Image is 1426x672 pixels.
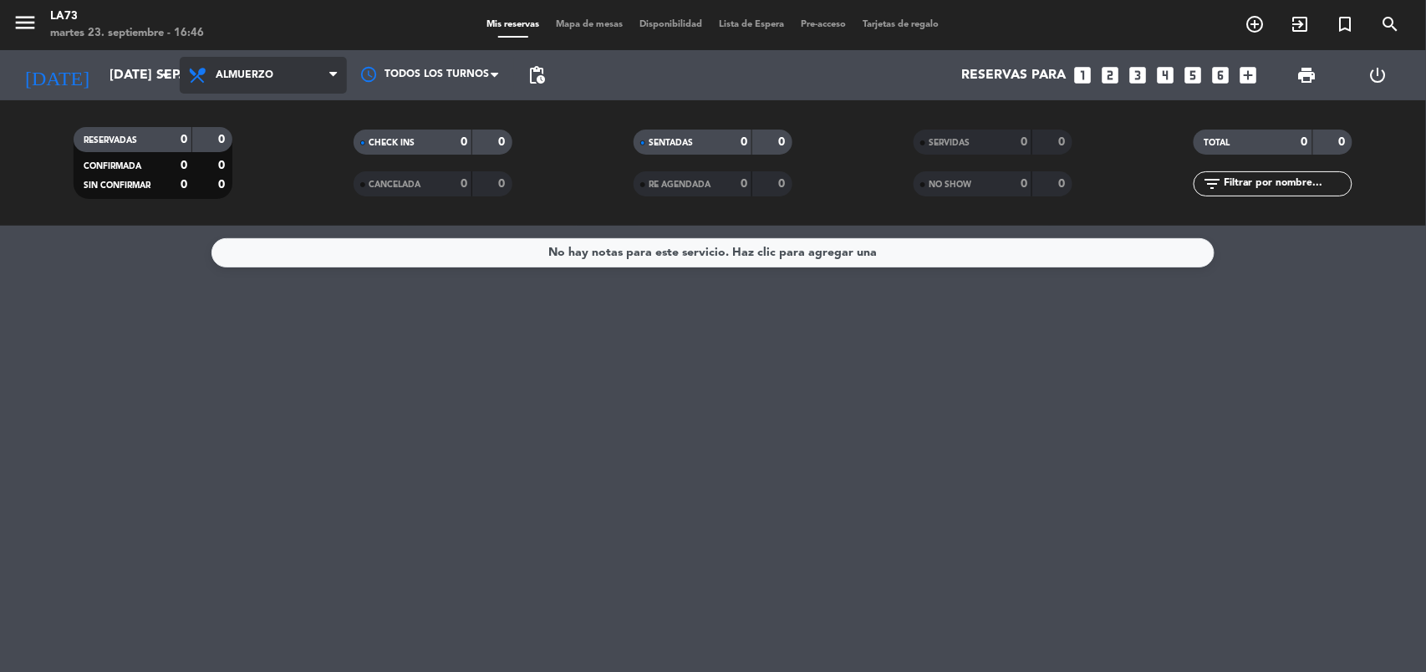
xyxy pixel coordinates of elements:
[50,25,204,42] div: martes 23. septiembre - 16:46
[1100,64,1122,86] i: looks_two
[1301,136,1308,148] strong: 0
[527,65,547,85] span: pending_actions
[929,139,970,147] span: SERVIDAS
[461,178,467,190] strong: 0
[1238,64,1260,86] i: add_box
[1155,64,1177,86] i: looks_4
[1381,14,1401,34] i: search
[1202,174,1222,194] i: filter_list
[479,20,548,29] span: Mis reservas
[218,179,228,191] strong: 0
[218,160,228,171] strong: 0
[181,160,187,171] strong: 0
[1128,64,1149,86] i: looks_3
[1367,65,1388,85] i: power_settings_new
[1245,14,1266,34] i: add_circle_outline
[13,10,38,35] i: menu
[369,181,420,189] span: CANCELADA
[13,10,38,41] button: menu
[498,136,508,148] strong: 0
[84,181,150,190] span: SIN CONFIRMAR
[962,68,1067,84] span: Reservas para
[1021,136,1027,148] strong: 0
[181,134,187,145] strong: 0
[855,20,948,29] span: Tarjetas de regalo
[793,20,855,29] span: Pre-acceso
[1204,139,1230,147] span: TOTAL
[1336,14,1356,34] i: turned_in_not
[50,8,204,25] div: LA73
[1342,50,1413,100] div: LOG OUT
[1210,64,1232,86] i: looks_6
[84,136,137,145] span: RESERVADAS
[649,139,693,147] span: SENTADAS
[181,179,187,191] strong: 0
[1296,65,1317,85] span: print
[779,178,789,190] strong: 0
[1222,175,1352,193] input: Filtrar por nombre...
[649,181,710,189] span: RE AGENDADA
[1021,178,1027,190] strong: 0
[1183,64,1204,86] i: looks_5
[13,57,101,94] i: [DATE]
[155,65,176,85] i: arrow_drop_down
[711,20,793,29] span: Lista de Espera
[1059,136,1069,148] strong: 0
[779,136,789,148] strong: 0
[461,136,467,148] strong: 0
[369,139,415,147] span: CHECK INS
[1059,178,1069,190] strong: 0
[929,181,971,189] span: NO SHOW
[84,162,141,171] span: CONFIRMADA
[632,20,711,29] span: Disponibilidad
[741,178,747,190] strong: 0
[1339,136,1349,148] strong: 0
[498,178,508,190] strong: 0
[741,136,747,148] strong: 0
[218,134,228,145] strong: 0
[216,69,273,81] span: Almuerzo
[548,20,632,29] span: Mapa de mesas
[1072,64,1094,86] i: looks_one
[1291,14,1311,34] i: exit_to_app
[549,243,878,262] div: No hay notas para este servicio. Haz clic para agregar una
